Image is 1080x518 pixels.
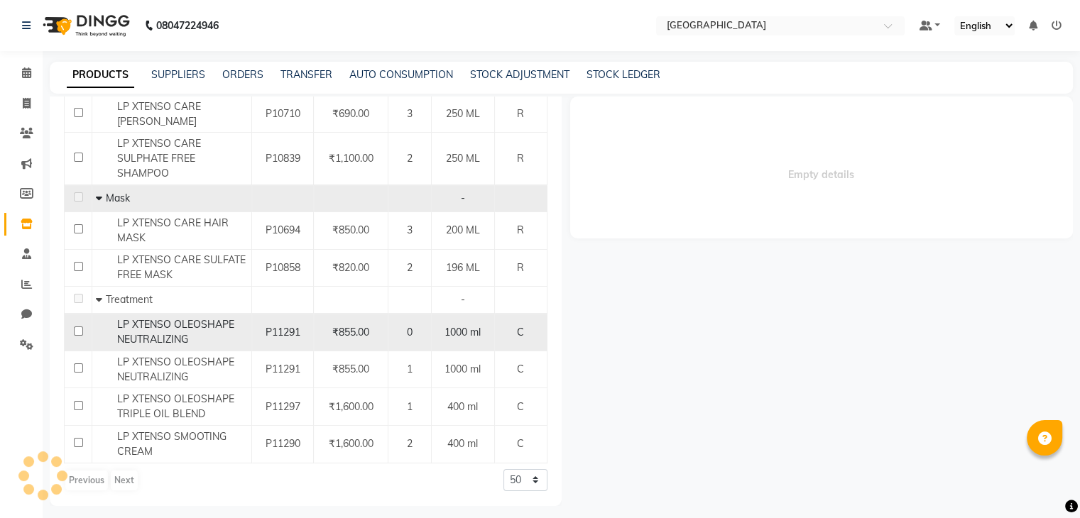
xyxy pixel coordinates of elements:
span: C [517,363,524,375]
span: 3 [407,107,413,120]
span: LP XTENSO CARE HAIR MASK [117,216,229,244]
span: ₹855.00 [332,363,369,375]
span: Empty details [570,97,1074,238]
span: ₹820.00 [332,261,369,274]
span: 196 ML [446,261,480,274]
span: P11290 [266,437,300,450]
a: TRANSFER [280,68,332,81]
span: P10710 [266,107,300,120]
span: ₹1,600.00 [329,437,373,450]
span: R [517,107,524,120]
span: 2 [407,261,413,274]
span: P10858 [266,261,300,274]
span: 2 [407,152,413,165]
span: P11297 [266,400,300,413]
span: R [517,261,524,274]
span: LP XTENSO OLEOSHAPE TRIPLE OIL BLEND [117,392,234,420]
span: 1000 ml [444,363,481,375]
img: logo [36,6,133,45]
a: STOCK LEDGER [587,68,660,81]
span: LP XTENSO CARE [PERSON_NAME] [117,100,201,128]
span: ₹850.00 [332,224,369,236]
a: AUTO CONSUMPTION [349,68,453,81]
span: P10694 [266,224,300,236]
span: LP XTENSO CARE SULPHATE FREE SHAMPOO [117,137,201,180]
span: 1 [407,363,413,375]
span: 1 [407,400,413,413]
span: - [461,192,465,204]
span: 200 ML [446,224,480,236]
span: C [517,437,524,450]
a: ORDERS [222,68,263,81]
b: 08047224946 [156,6,219,45]
span: Mask [106,192,130,204]
span: P11291 [266,363,300,375]
span: - [461,293,465,306]
span: 0 [407,326,413,338]
span: 400 ml [447,400,478,413]
span: 1000 ml [444,326,481,338]
span: LP XTENSO OLEOSHAPE NEUTRALIZING [117,318,234,346]
span: ₹855.00 [332,326,369,338]
span: 400 ml [447,437,478,450]
span: P10839 [266,152,300,165]
span: Collapse Row [96,192,106,204]
span: 3 [407,224,413,236]
a: SUPPLIERS [151,68,205,81]
span: R [517,224,524,236]
span: LP XTENSO OLEOSHAPE NEUTRALIZING [117,356,234,383]
span: LP XTENSO SMOOTING CREAM [117,430,227,458]
span: ₹1,600.00 [329,400,373,413]
a: PRODUCTS [67,62,134,88]
span: ₹1,100.00 [329,152,373,165]
span: C [517,400,524,413]
span: 2 [407,437,413,450]
a: STOCK ADJUSTMENT [470,68,569,81]
span: 250 ML [446,152,480,165]
span: P11291 [266,326,300,338]
span: R [517,152,524,165]
span: 250 ML [446,107,480,120]
span: C [517,326,524,338]
span: ₹690.00 [332,107,369,120]
span: Treatment [106,293,153,306]
span: Collapse Row [96,293,106,306]
span: LP XTENSO CARE SULFATE FREE MASK [117,253,246,281]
